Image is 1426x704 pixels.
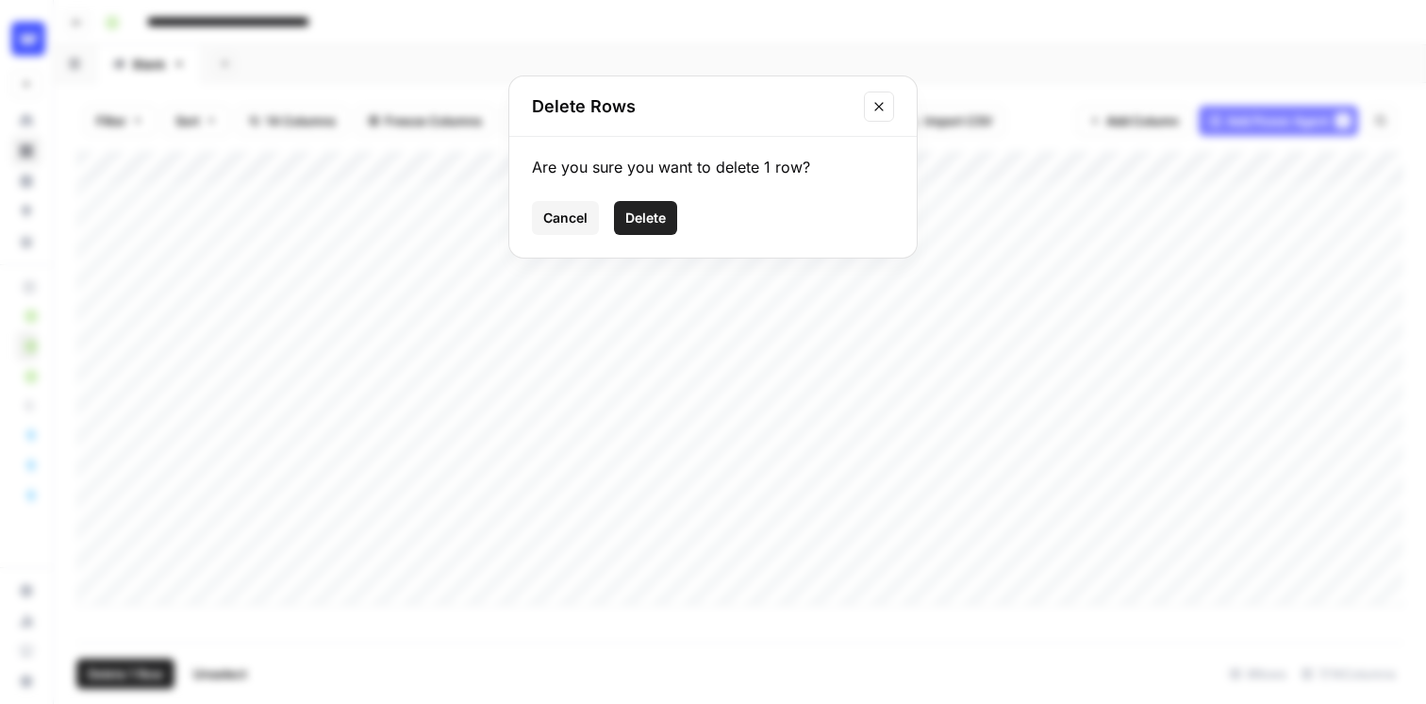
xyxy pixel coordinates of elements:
[864,92,894,122] button: Close modal
[532,201,599,235] button: Cancel
[532,93,853,120] h2: Delete Rows
[543,209,588,227] span: Cancel
[532,156,894,178] div: Are you sure you want to delete 1 row?
[614,201,677,235] button: Delete
[625,209,666,227] span: Delete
